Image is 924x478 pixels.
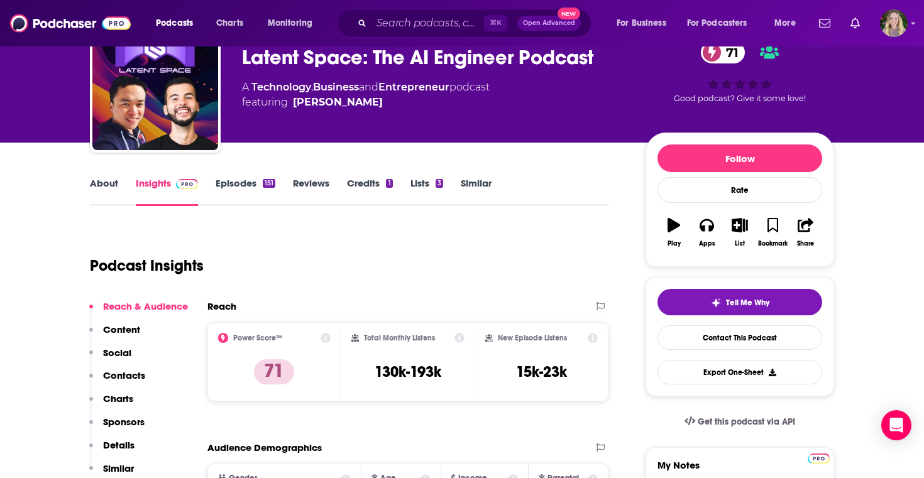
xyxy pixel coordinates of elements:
span: and [359,81,378,93]
img: Podchaser Pro [808,454,830,464]
button: Play [657,210,690,255]
span: For Podcasters [687,14,747,32]
button: Open AdvancedNew [517,16,581,31]
img: Latent Space: The AI Engineer Podcast [92,24,218,150]
span: For Business [617,14,666,32]
button: Export One-Sheet [657,360,822,384]
div: Bookmark [758,240,788,247]
div: 1 [386,179,392,188]
div: [PERSON_NAME] [293,95,383,110]
button: Contacts [89,369,145,393]
a: Business [313,81,359,93]
button: Sponsors [89,416,145,439]
button: tell me why sparkleTell Me Why [657,289,822,315]
p: Contacts [103,369,145,381]
button: open menu [679,13,766,33]
p: 71 [254,359,294,384]
span: Logged in as lauren19365 [880,9,908,37]
a: About [90,177,118,206]
a: Similar [461,177,492,206]
div: Apps [699,240,715,247]
a: 71 [701,41,745,63]
input: Search podcasts, credits, & more... [371,13,484,33]
button: Reach & Audience [89,300,188,323]
button: Content [89,323,140,347]
span: , [311,81,313,93]
button: Follow [657,144,822,172]
a: Credits1 [347,177,392,206]
span: More [774,14,796,32]
span: New [558,8,580,19]
div: 71Good podcast? Give it some love! [646,33,834,111]
p: Charts [103,393,133,405]
button: open menu [147,13,209,33]
a: Show notifications dropdown [845,13,865,34]
span: ⌘ K [484,15,507,31]
div: 3 [436,179,443,188]
div: 151 [263,179,275,188]
p: Details [103,439,135,451]
button: Apps [690,210,723,255]
button: open menu [766,13,811,33]
button: Bookmark [756,210,789,255]
p: Reach & Audience [103,300,188,312]
img: tell me why sparkle [711,298,721,308]
div: Play [668,240,681,247]
a: InsightsPodchaser Pro [136,177,198,206]
p: Similar [103,462,134,474]
h2: Reach [207,300,236,312]
a: Episodes151 [216,177,275,206]
span: Monitoring [268,14,312,32]
h2: Total Monthly Listens [364,334,435,342]
p: Social [103,347,131,359]
img: Podchaser Pro [176,179,198,189]
a: Pro website [808,452,830,464]
h2: Power Score™ [233,334,282,342]
span: featuring [242,95,490,110]
h3: 130k-193k [375,362,441,381]
button: open menu [608,13,682,33]
button: Charts [89,393,133,416]
a: Charts [208,13,251,33]
a: Lists3 [410,177,443,206]
p: Sponsors [103,416,145,428]
h2: New Episode Listens [498,334,567,342]
div: List [735,240,745,247]
div: Search podcasts, credits, & more... [349,9,603,38]
a: Get this podcast via API [674,406,805,437]
div: Open Intercom Messenger [881,410,911,440]
span: Tell Me Why [726,298,769,308]
span: 71 [713,41,745,63]
a: Technology [251,81,311,93]
a: Show notifications dropdown [814,13,835,34]
div: A podcast [242,80,490,110]
span: Charts [216,14,243,32]
p: Content [103,323,140,335]
button: Share [789,210,822,255]
button: Social [89,347,131,370]
h2: Audience Demographics [207,442,322,454]
button: List [723,210,756,255]
span: Open Advanced [523,20,575,26]
a: Contact This Podcast [657,325,822,350]
a: Entrepreneur [378,81,449,93]
span: Podcasts [156,14,193,32]
h3: 15k-23k [516,362,567,381]
h1: Podcast Insights [90,256,204,275]
div: Rate [657,177,822,203]
span: Get this podcast via API [698,416,795,427]
a: Reviews [293,177,329,206]
div: Share [797,240,814,247]
img: Podchaser - Follow, Share and Rate Podcasts [10,11,131,35]
button: Show profile menu [880,9,908,37]
button: Details [89,439,135,462]
span: Good podcast? Give it some love! [674,94,806,103]
img: User Profile [880,9,908,37]
button: open menu [259,13,329,33]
